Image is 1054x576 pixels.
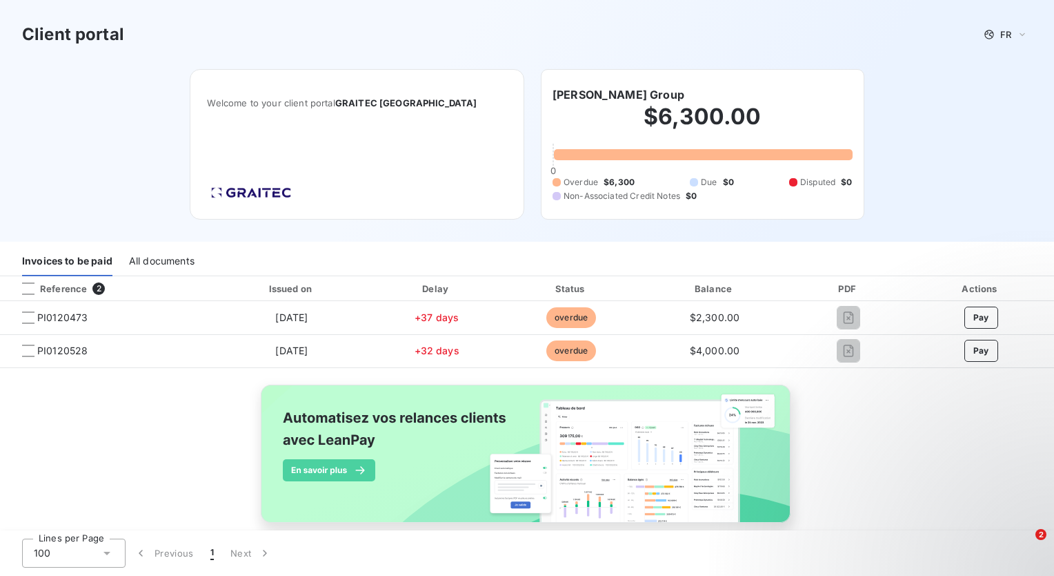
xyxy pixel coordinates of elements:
[207,97,507,108] span: Welcome to your client portal
[841,176,852,189] span: $0
[207,183,295,202] img: Company logo
[222,539,280,568] button: Next
[686,190,697,202] span: $0
[1007,529,1040,562] iframe: Intercom live chat
[248,376,806,546] img: banner
[22,22,124,47] h3: Client portal
[215,282,368,296] div: Issued on
[34,546,50,560] span: 100
[202,539,222,568] button: 1
[506,282,637,296] div: Status
[553,86,684,103] h6: [PERSON_NAME] Group
[275,311,308,323] span: [DATE]
[546,307,596,328] span: overdue
[374,282,500,296] div: Delay
[911,282,1051,296] div: Actions
[92,282,105,295] span: 2
[22,247,112,276] div: Invoices to be paid
[11,282,87,295] div: Reference
[1035,529,1046,540] span: 2
[690,311,739,323] span: $2,300.00
[1000,29,1011,40] span: FR
[792,282,905,296] div: PDF
[643,282,787,296] div: Balance
[964,307,998,329] button: Pay
[701,176,717,189] span: Due
[604,176,635,189] span: $6,300
[964,340,998,362] button: Pay
[126,539,202,568] button: Previous
[550,165,556,176] span: 0
[564,176,598,189] span: Overdue
[275,345,308,356] span: [DATE]
[546,340,596,361] span: overdue
[129,247,195,276] div: All documents
[335,97,477,108] span: GRAITEC [GEOGRAPHIC_DATA]
[415,311,459,323] span: +37 days
[210,546,214,560] span: 1
[800,176,835,189] span: Disputed
[37,344,88,358] span: PI0120528
[553,103,853,144] h2: $6,300.00
[415,345,459,356] span: +32 days
[690,345,739,356] span: $4,000.00
[564,190,680,202] span: Non-Associated Credit Notes
[723,176,734,189] span: $0
[37,311,88,325] span: PI0120473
